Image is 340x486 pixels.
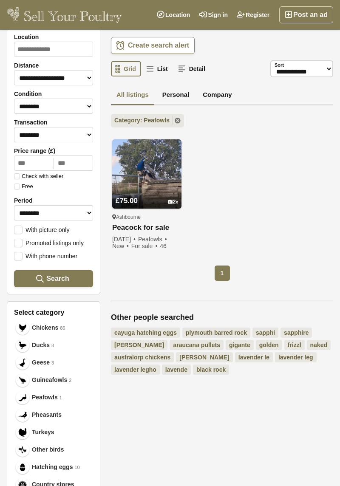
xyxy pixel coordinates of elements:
a: Personal [157,86,195,105]
em: 1 [59,394,62,401]
span: Search [46,274,69,283]
a: Guineafowls Guineafowls 2 [14,371,93,389]
img: Guineafowls [18,376,27,384]
a: Detail [174,61,210,76]
span: Guineafowls [32,376,67,384]
span: [DATE] [112,236,136,243]
img: Peacock for sale [112,139,181,209]
label: Promoted listings only [14,239,84,246]
a: Company [197,86,237,105]
a: All listings [111,86,154,105]
a: Ducks Ducks 8 [14,336,93,354]
div: 2 [168,199,178,205]
span: List [157,65,168,72]
a: araucana pullets [170,340,224,350]
span: £75.00 [116,197,138,205]
span: Turkeys [32,428,54,437]
span: Chickens [32,323,58,332]
a: Turkeys Turkeys [14,424,93,441]
span: 1 [215,266,230,281]
em: 86 [60,325,65,332]
h2: Other people searched [111,313,333,322]
label: Check with seller [14,173,63,179]
a: £75.00 2 [112,181,181,209]
img: Pheasants [18,411,27,419]
a: lavender le [235,352,273,362]
a: Create search alert [111,37,195,54]
a: Sign in [195,6,232,23]
a: lavender legho [111,364,160,375]
em: 10 [74,464,79,471]
em: 2 [69,377,71,384]
span: Grid [124,65,136,72]
img: Hatching eggs [18,463,27,472]
img: Other birds [18,446,27,454]
label: Free [14,184,33,189]
span: 46 views [112,243,167,256]
img: Ducks [18,341,27,350]
a: golden [256,340,282,350]
div: Ashbourne [112,214,181,220]
em: 8 [51,342,54,349]
img: Geese [18,359,27,367]
a: Other birds Other birds [14,441,93,458]
a: [PERSON_NAME] [176,352,232,362]
a: cayuga hatching eggs [111,328,180,338]
span: New [112,243,130,249]
label: Distance [14,62,93,69]
label: Transaction [14,119,93,126]
a: lavender leg [275,352,317,362]
a: frizzl [284,340,305,350]
a: Location [152,6,195,23]
span: Create search alert [128,41,189,50]
img: Peafowls [18,393,27,402]
img: Turkeys [18,428,27,437]
span: Geese [32,358,50,367]
a: Register [232,6,274,23]
a: Geese Geese 3 [14,354,93,371]
a: Category: Peafowls [111,114,184,127]
a: gigante [226,340,254,350]
span: Peafowls [32,393,58,402]
a: Peafowls Peafowls 1 [14,389,93,406]
span: Pheasants [32,410,62,419]
a: naked [307,340,331,350]
button: Search [14,270,93,287]
label: With phone number [14,252,77,260]
label: With picture only [14,226,69,233]
a: black rock [193,364,229,375]
span: Ducks [32,341,50,350]
a: List [142,61,173,76]
a: sapphire [280,328,312,338]
label: Location [14,34,93,40]
a: lavende [162,364,191,375]
label: Period [14,197,93,204]
a: plymouth barred rock [182,328,250,338]
em: 3 [51,359,54,367]
a: Pheasants Pheasants [14,406,93,424]
label: Condition [14,90,93,97]
span: Detail [189,65,205,72]
img: Chickens [18,324,27,332]
a: [PERSON_NAME] [111,340,167,350]
img: Sell Your Poultry [7,6,122,23]
label: Price range (£) [14,147,93,154]
label: Sort [275,62,284,69]
h3: Select category [14,308,93,316]
a: Grid [111,61,141,76]
a: Hatching eggs Hatching eggs 10 [14,458,93,476]
span: Hatching eggs [32,463,73,472]
a: australorp chickens [111,352,174,362]
span: Peafowls [138,236,168,243]
a: Post an ad [279,6,333,23]
a: Peacock for sale [112,223,181,232]
span: Other birds [32,445,64,454]
a: sapphi [252,328,278,338]
span: For sale [131,243,158,249]
a: Chickens Chickens 86 [14,319,93,336]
